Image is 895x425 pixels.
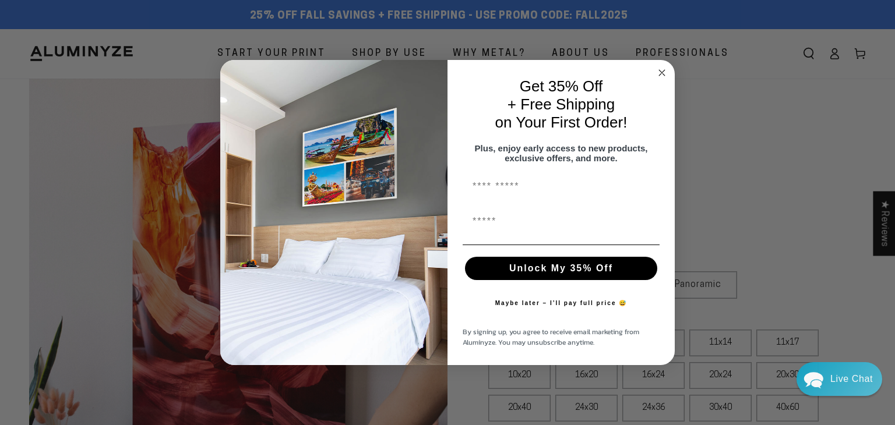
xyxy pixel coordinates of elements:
img: 728e4f65-7e6c-44e2-b7d1-0292a396982f.jpeg [220,60,447,365]
div: Contact Us Directly [830,362,873,396]
button: Maybe later – I’ll pay full price 😅 [489,292,633,315]
span: By signing up, you agree to receive email marketing from Aluminyze. You may unsubscribe anytime. [463,327,639,348]
button: Close dialog [655,66,669,80]
span: Get 35% Off [520,77,603,95]
span: Plus, enjoy early access to new products, exclusive offers, and more. [475,143,648,163]
span: + Free Shipping [508,95,615,113]
div: Chat widget toggle [797,362,882,396]
button: Unlock My 35% Off [465,257,657,280]
span: on Your First Order! [495,114,628,131]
